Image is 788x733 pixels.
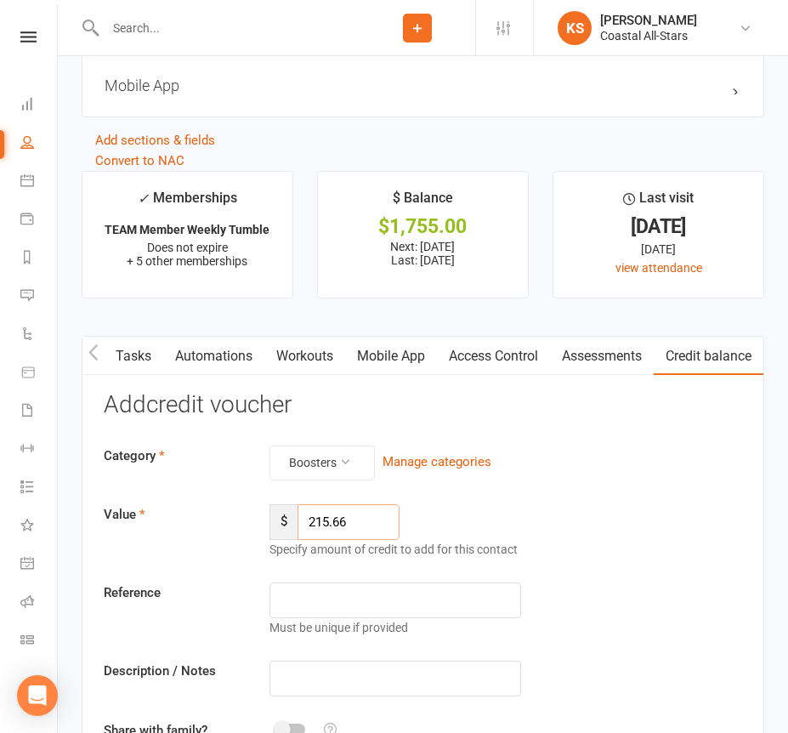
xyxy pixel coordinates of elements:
h3: Add credit voucher [104,392,742,418]
a: Payments [20,202,59,240]
i: ✓ [138,190,149,207]
label: Description / Notes [91,661,257,681]
div: $1,755.00 [333,218,513,236]
label: Value [91,504,257,525]
a: Reports [20,240,59,278]
a: Convert to NAC [95,153,184,168]
div: Specify amount of credit to add for this contact [269,540,520,559]
a: view attendance [615,261,702,275]
a: General attendance kiosk mode [20,546,59,584]
a: What's New [20,508,59,546]
a: Credit balance [654,337,763,376]
p: Next: [DATE] Last: [DATE] [333,240,513,267]
strong: TEAM Member Weekly Tumble [105,223,269,236]
div: [DATE] [569,218,748,236]
div: Last visit [623,187,694,218]
a: Roll call kiosk mode [20,584,59,622]
div: $ Balance [393,187,453,218]
a: Assessments [550,337,654,376]
a: Class kiosk mode [20,622,59,661]
div: [PERSON_NAME] [600,13,697,28]
button: Boosters [269,446,375,480]
span: Does not expire [147,241,228,254]
a: Tasks [104,337,163,376]
div: Memberships [138,187,237,219]
a: Automations [163,337,264,376]
input: Search... [100,16,360,40]
a: Calendar [20,163,59,202]
label: Reference [91,582,257,603]
h3: Mobile App [105,77,741,94]
a: Access Control [437,337,550,376]
button: Manage categories [383,452,491,472]
div: Coastal All-Stars [600,28,697,43]
a: Workouts [264,337,345,376]
div: [DATE] [569,240,748,259]
span: + 5 other memberships [127,254,247,268]
a: Product Sales [20,355,59,393]
label: Category [91,446,257,466]
div: Must be unique if provided [269,618,520,637]
span: $ [269,504,298,540]
div: KS [558,11,592,45]
a: Mobile App [345,337,437,376]
a: Add sections & fields [95,133,215,148]
a: People [20,125,59,163]
a: Dashboard [20,87,59,125]
div: Open Intercom Messenger [17,675,58,716]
